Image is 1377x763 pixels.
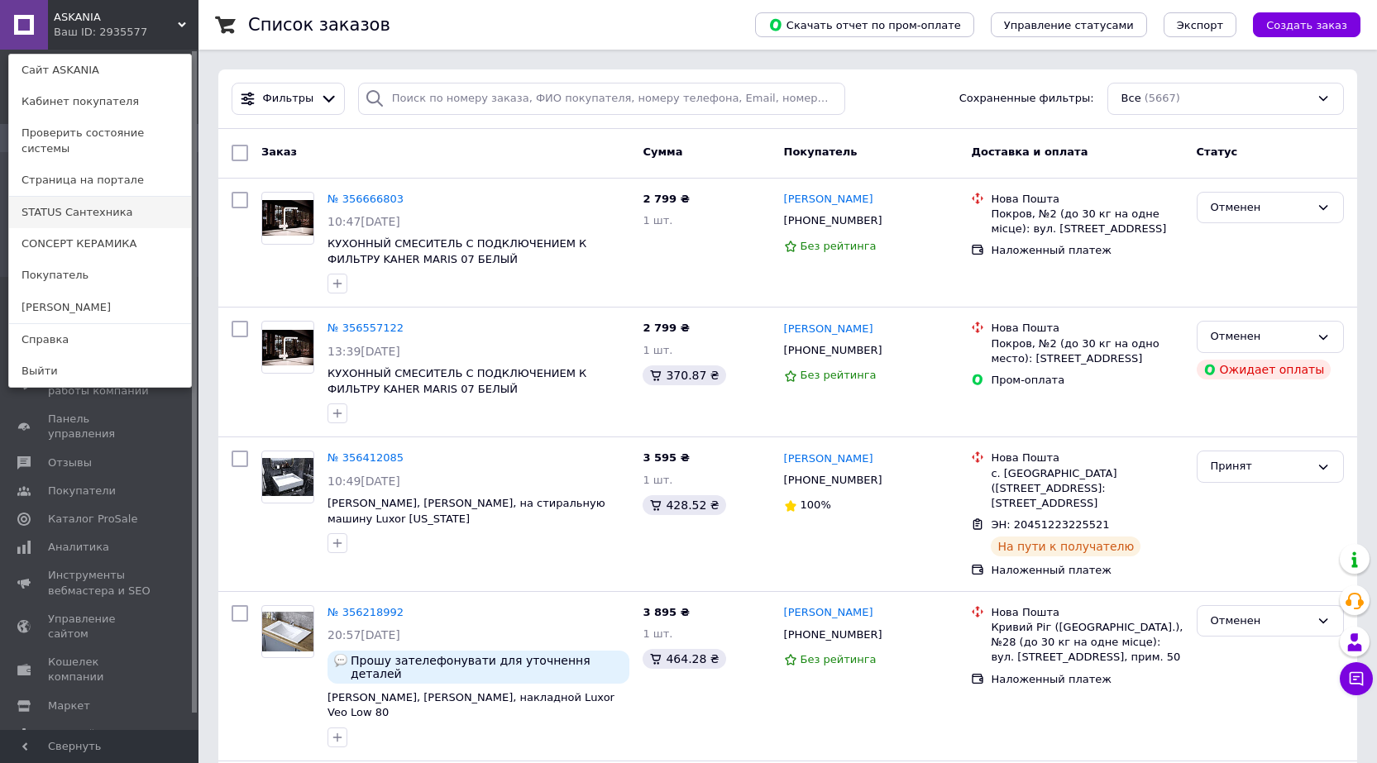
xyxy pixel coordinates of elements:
[9,117,191,164] a: Проверить состояние системы
[328,628,400,641] span: 20:57[DATE]
[643,214,672,227] span: 1 шт.
[1121,91,1141,107] span: Все
[991,605,1183,620] div: Нова Пошта
[643,344,672,356] span: 1 шт.
[1197,145,1238,158] span: Статус
[784,451,873,467] a: [PERSON_NAME]
[48,412,153,441] span: Панель управления
[801,369,877,381] span: Без рейтинга
[991,373,1183,388] div: Пром-оплата
[48,612,153,641] span: Управление сайтом
[971,145,1088,158] span: Доставка и оплата
[781,340,886,361] div: [PHONE_NUMBER]
[1236,18,1360,31] a: Создать заказ
[991,620,1183,665] div: Кривий Ріг ([GEOGRAPHIC_DATA].), №28 (до 30 кг на одне місце): вул. [STREET_ADDRESS], прим. 50
[643,193,689,205] span: 2 799 ₴
[801,653,877,665] span: Без рейтинга
[1340,662,1373,695] button: Чат с покупателем
[991,563,1183,578] div: Наложенный платеж
[54,10,178,25] span: ASKANIA
[801,498,831,511] span: 100%
[9,355,191,387] a: Выйти
[991,451,1183,465] div: Нова Пошта
[1145,92,1180,104] span: (5667)
[9,260,191,291] a: Покупатель
[9,165,191,196] a: Страница на портале
[755,12,974,37] button: Скачать отчет по пром-оплате
[261,192,314,245] a: Фото товару
[48,455,92,470] span: Отзывы
[261,605,314,658] a: Фото товару
[48,699,90,713] span: Маркет
[351,654,623,680] span: Прошу зателефонувати для уточнення деталей
[781,470,886,491] div: [PHONE_NUMBER]
[328,691,614,719] a: [PERSON_NAME], [PERSON_NAME], накладной Luxor Veo Low 80
[328,606,404,618] a: № 356218992
[48,655,153,684] span: Кошелек компании
[262,200,313,236] img: Фото товару
[261,451,314,503] a: Фото товару
[262,458,313,496] img: Фото товару
[959,91,1094,107] span: Сохраненные фильтры:
[1164,12,1236,37] button: Экспорт
[9,324,191,355] a: Справка
[768,17,961,32] span: Скачать отчет по пром-оплате
[1211,458,1310,475] div: Принят
[991,518,1109,531] span: ЭН: 20451223225521
[328,322,404,334] a: № 356557122
[48,540,109,555] span: Аналитика
[784,145,858,158] span: Покупатель
[328,474,400,488] span: 10:49[DATE]
[991,336,1183,366] div: Покров, №2 (до 30 кг на одно место): [STREET_ADDRESS]
[1177,19,1223,31] span: Экспорт
[328,497,605,525] a: [PERSON_NAME], [PERSON_NAME], на стиральную машину Luxor [US_STATE]
[784,322,873,337] a: [PERSON_NAME]
[262,330,313,365] img: Фото товару
[991,672,1183,687] div: Наложенный платеж
[9,292,191,323] a: [PERSON_NAME]
[262,612,313,651] img: Фото товару
[328,237,586,265] span: КУХОННЫЙ СМЕСИТЕЛЬ С ПОДКЛЮЧЕНИЕМ К ФИЛЬТРУ KAHER MARIS 07 БЕЛЫЙ
[1197,360,1332,379] div: Ожидает оплаты
[48,484,116,498] span: Покупатели
[1211,613,1310,630] div: Отменен
[1266,19,1347,31] span: Создать заказ
[1211,199,1310,217] div: Отменен
[643,627,672,640] span: 1 шт.
[643,322,689,334] span: 2 799 ₴
[248,15,390,35] h1: Список заказов
[328,451,404,464] a: № 356412085
[328,345,400,358] span: 13:39[DATE]
[48,568,153,598] span: Инструменты вебмастера и SEO
[643,474,672,486] span: 1 шт.
[334,654,347,667] img: :speech_balloon:
[643,145,682,158] span: Сумма
[263,91,314,107] span: Фильтры
[801,240,877,252] span: Без рейтинга
[991,207,1183,236] div: Покров, №2 (до 30 кг на одне місце): вул. [STREET_ADDRESS]
[261,145,297,158] span: Заказ
[781,210,886,231] div: [PHONE_NUMBER]
[48,512,137,527] span: Каталог ProSale
[991,12,1147,37] button: Управление статусами
[9,55,191,86] a: Сайт ASKANIA
[9,197,191,228] a: STATUS Сантехника
[991,536,1140,556] div: На пути к получателю
[328,367,586,395] a: КУХОННЫЙ СМЕСИТЕЛЬ С ПОДКЛЮЧЕНИЕМ К ФИЛЬТРУ KAHER MARIS 07 БЕЛЫЙ
[9,86,191,117] a: Кабинет покупателя
[643,451,689,464] span: 3 595 ₴
[54,25,123,40] div: Ваш ID: 2935577
[991,466,1183,512] div: с. [GEOGRAPHIC_DATA] ([STREET_ADDRESS]: [STREET_ADDRESS]
[643,365,725,385] div: 370.87 ₴
[991,192,1183,207] div: Нова Пошта
[643,649,725,669] div: 464.28 ₴
[9,228,191,260] a: CONCEPT КЕРАМИКА
[781,624,886,646] div: [PHONE_NUMBER]
[48,727,108,742] span: Настройки
[1253,12,1360,37] button: Создать заказ
[1211,328,1310,346] div: Отменен
[643,495,725,515] div: 428.52 ₴
[328,193,404,205] a: № 356666803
